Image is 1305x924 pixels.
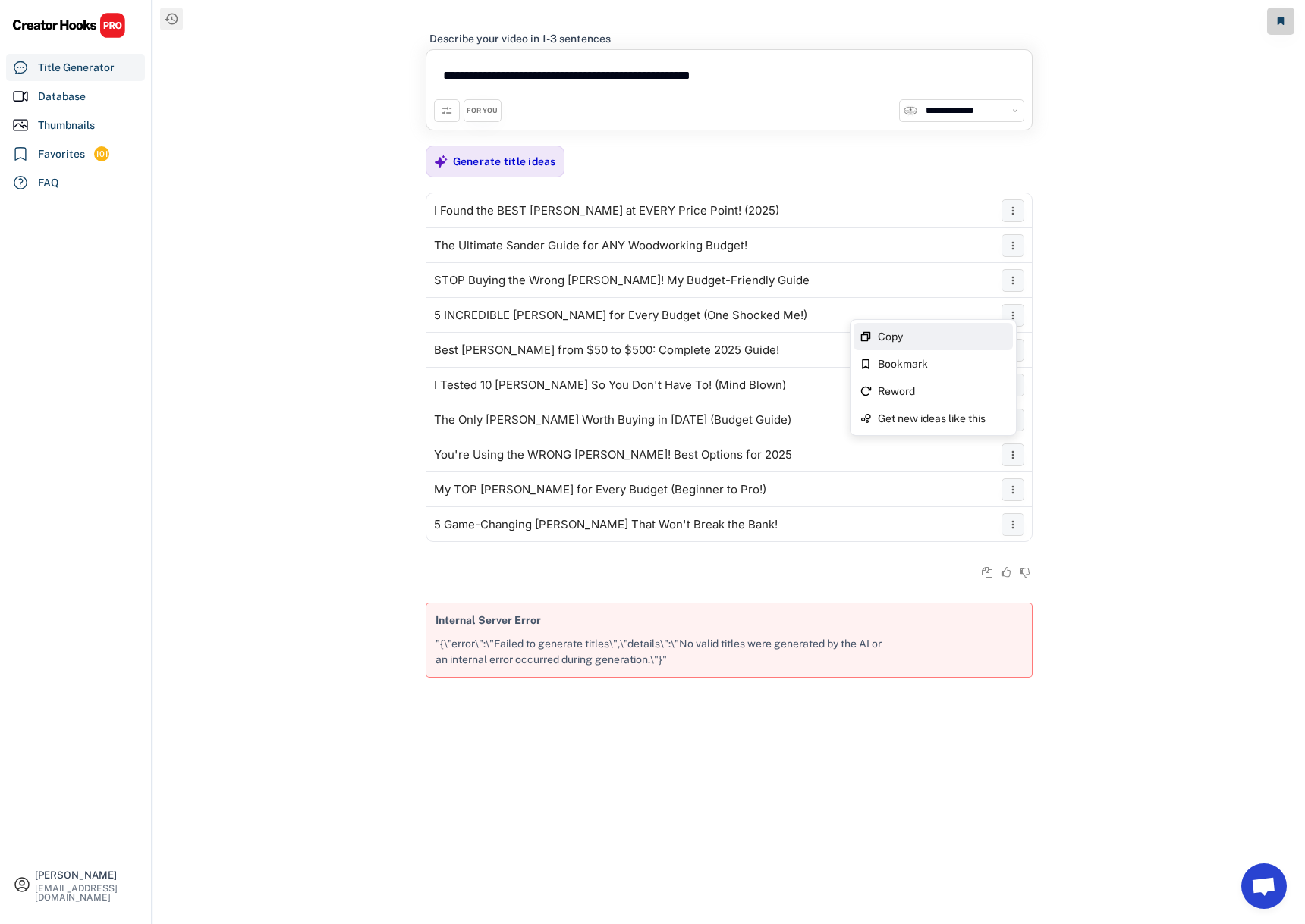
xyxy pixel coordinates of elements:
div: Database [38,89,86,105]
div: Thumbnails [38,117,95,133]
div: "{\"error\":\"Failed to generate titles\",\"details\":\"No valid titles were generated by the AI ... [436,636,891,668]
div: FOR YOU [467,106,498,116]
div: Copy [878,331,1007,342]
div: Bookmark [878,359,1007,369]
img: unnamed.jpg [904,104,917,117]
div: My TOP [PERSON_NAME] for Every Budget (Beginner to Pro!) [434,484,766,496]
div: [PERSON_NAME] [35,870,138,880]
div: 5 Game-Changing [PERSON_NAME] That Won't Break the Bank! [434,518,778,531]
div: 5 INCREDIBLE [PERSON_NAME] for Every Budget (One Shocked Me!) [434,309,807,321]
div: 101 [94,148,109,161]
div: STOP Buying the Wrong [PERSON_NAME]! My Budget-Friendly Guide [434,274,810,287]
a: Open chat [1241,863,1287,909]
div: The Only [PERSON_NAME] Worth Buying in [DATE] (Budget Guide) [434,414,791,426]
div: Get new ideas like this [878,413,1007,424]
div: I Found the BEST [PERSON_NAME] at EVERY Price Point! (2025) [434,205,779,217]
div: Title Generator [38,60,115,76]
div: Best [PERSON_NAME] from $50 to $500: Complete 2025 Guide! [434,344,779,356]
div: [EMAIL_ADDRESS][DOMAIN_NAME] [35,884,138,902]
img: CHPRO%20Logo.svg [12,12,126,39]
div: Generate title ideas [453,155,556,168]
div: The Ultimate Sander Guide for ANY Woodworking Budget! [434,240,747,252]
div: Internal Server Error [436,612,541,628]
div: Describe your video in 1-3 sentences [429,32,611,45]
div: You're Using the WRONG [PERSON_NAME]! Best Options for 2025 [434,449,792,461]
div: Reword [878,386,1007,396]
div: I Tested 10 [PERSON_NAME] So You Don't Have To! (Mind Blown) [434,379,786,391]
div: FAQ [38,175,59,191]
div: Favorites [38,146,85,162]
